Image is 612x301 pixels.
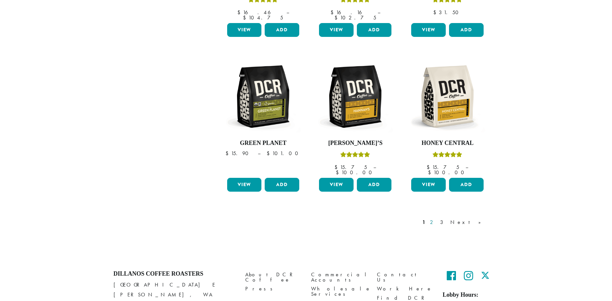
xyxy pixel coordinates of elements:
[410,59,485,175] a: Honey CentralRated 5.00 out of 5
[265,23,299,37] button: Add
[311,270,367,285] a: Commercial Accounts
[378,9,380,16] span: –
[243,14,249,21] span: $
[357,178,391,192] button: Add
[443,291,499,299] h5: Lobby Hours:
[267,150,301,157] bdi: 101.00
[466,164,468,171] span: –
[334,164,340,171] span: $
[336,169,341,176] span: $
[317,59,393,134] img: DCR-12oz-Hannahs-Stock-scaled.png
[114,270,235,278] h4: Dillanos Coffee Roasters
[377,285,433,293] a: Work Here
[226,150,252,157] bdi: 15.90
[433,9,462,16] bdi: 31.50
[373,164,376,171] span: –
[340,151,370,161] div: Rated 5.00 out of 5
[357,23,391,37] button: Add
[377,270,433,285] a: Contact Us
[267,150,272,157] span: $
[243,14,283,21] bdi: 104.75
[237,9,280,16] bdi: 16.46
[226,140,301,147] h4: Green Planet
[411,23,446,37] a: View
[319,23,354,37] a: View
[334,164,367,171] bdi: 15.75
[226,59,301,175] a: Green Planet
[319,178,354,192] a: View
[258,150,260,157] span: –
[410,140,485,147] h4: Honey Central
[336,169,375,176] bdi: 100.00
[428,169,467,176] bdi: 100.00
[237,9,243,16] span: $
[317,140,393,147] h4: [PERSON_NAME]’s
[227,178,262,192] a: View
[433,9,439,16] span: $
[439,218,447,226] a: 3
[227,23,262,37] a: View
[428,169,434,176] span: $
[429,218,437,226] a: 2
[331,9,371,16] bdi: 16.16
[317,59,393,175] a: [PERSON_NAME]’sRated 5.00 out of 5
[449,23,484,37] button: Add
[286,9,289,16] span: –
[331,9,336,16] span: $
[334,14,376,21] bdi: 102.75
[411,178,446,192] a: View
[334,14,340,21] span: $
[410,59,485,134] img: DCR-12oz-Honey-Central-Stock-scaled.png
[265,178,299,192] button: Add
[427,164,459,171] bdi: 15.75
[245,285,301,293] a: Press
[449,218,487,226] a: Next »
[226,150,231,157] span: $
[225,59,301,134] img: DCR-12oz-FTO-Green-Planet-Stock-scaled.png
[311,285,367,299] a: Wholesale Services
[427,164,432,171] span: $
[433,151,462,161] div: Rated 5.00 out of 5
[245,270,301,285] a: About DCR Coffee
[421,218,427,226] a: 1
[449,178,484,192] button: Add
